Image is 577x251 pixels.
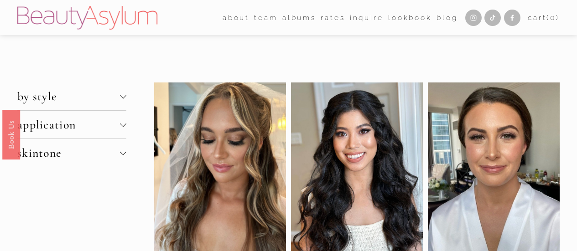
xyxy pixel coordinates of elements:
a: 0 items in cart [528,11,560,24]
span: application [17,118,120,132]
button: by style [17,82,126,110]
a: TikTok [484,10,501,26]
a: folder dropdown [223,10,250,25]
a: Facebook [504,10,520,26]
button: skintone [17,139,126,167]
a: Inquire [350,10,384,25]
a: Lookbook [388,10,432,25]
span: about [223,11,250,24]
a: Instagram [465,10,482,26]
span: by style [17,89,120,103]
span: ( ) [546,13,560,22]
span: skintone [17,146,120,160]
a: folder dropdown [254,10,277,25]
a: Book Us [2,109,20,159]
a: Blog [437,10,457,25]
span: team [254,11,277,24]
button: application [17,111,126,138]
span: 0 [550,13,556,22]
img: Beauty Asylum | Bridal Hair &amp; Makeup Charlotte &amp; Atlanta [17,6,157,30]
a: Rates [321,10,345,25]
a: albums [282,10,316,25]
